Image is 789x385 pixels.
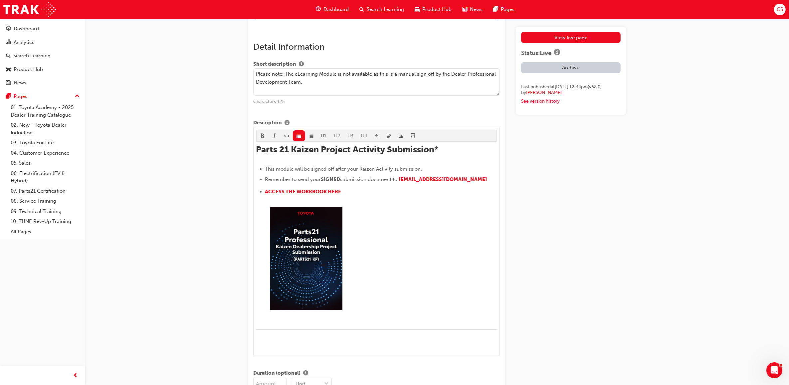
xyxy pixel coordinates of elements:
[367,6,404,13] span: Search Learning
[521,98,560,104] a: See version history
[387,134,391,139] span: link-icon
[554,49,560,57] span: info-icon
[296,60,306,69] button: Show info
[253,369,300,378] span: Duration (optional)
[521,48,621,57] div: Status:
[281,130,293,141] button: format_monospace-icon
[293,130,305,141] button: format_ul-icon
[521,32,621,43] a: View live page
[422,6,452,13] span: Product Hub
[6,67,11,73] span: car-icon
[8,168,82,186] a: 06. Electrification (EV & Hybrid)
[399,176,488,182] a: [EMAIL_ADDRESS][DOMAIN_NAME]
[411,134,416,139] span: video-icon
[526,90,562,95] a: [PERSON_NAME]
[8,148,82,158] a: 04. Customer Experience
[8,138,82,148] a: 03. Toyota For Life
[269,130,281,141] button: format_italic-icon
[407,130,420,141] button: video-icon
[330,130,344,141] button: H2
[374,134,379,139] span: divider-icon
[501,6,514,13] span: Pages
[321,176,340,182] span: SIGNED
[253,60,296,69] span: Short description
[282,119,292,127] button: Show info
[521,90,621,96] div: by
[299,62,304,68] span: info-icon
[6,53,11,59] span: search-icon
[8,196,82,206] a: 08. Service Training
[6,26,11,32] span: guage-icon
[3,63,82,76] a: Product Hub
[409,3,457,16] a: car-iconProduct Hub
[359,5,364,14] span: search-icon
[253,42,500,52] h2: Detail Information
[551,48,563,57] button: Show info
[253,99,285,104] span: Characters: 125
[14,93,27,100] div: Pages
[415,5,420,14] span: car-icon
[3,77,82,89] a: News
[766,362,782,378] iframe: Intercom live chat
[3,2,56,17] img: Trak
[344,130,357,141] button: H3
[493,5,498,14] span: pages-icon
[14,39,34,46] div: Analytics
[285,120,290,126] span: info-icon
[272,134,277,139] span: format_italic-icon
[253,68,500,96] textarea: Please note: The eLearning Module is not available as this is a manual sign off by the Dealer Pro...
[309,134,313,139] span: format_ol-icon
[357,130,371,141] button: H4
[14,66,43,73] div: Product Hub
[8,227,82,237] a: All Pages
[3,36,82,49] a: Analytics
[383,130,395,141] button: link-icon
[310,3,354,16] a: guage-iconDashboard
[395,130,407,141] button: image-icon
[8,158,82,168] a: 05. Sales
[6,40,11,46] span: chart-icon
[777,6,783,13] span: CS
[260,134,265,139] span: format_bold-icon
[371,130,383,141] button: divider-icon
[296,134,301,139] span: format_ul-icon
[3,50,82,62] a: Search Learning
[265,166,422,172] span: This module will be signed off after your Kaizen Activity submission.
[521,84,621,90] div: Last published at [DATE] 12:34pm (v 68 . 0 )
[521,62,621,73] button: Archive
[8,216,82,227] a: 10. TUNE Rev-Up Training
[303,371,308,377] span: info-icon
[300,369,311,378] button: Show info
[285,134,289,139] span: format_monospace-icon
[470,6,483,13] span: News
[323,6,349,13] span: Dashboard
[354,3,409,16] a: search-iconSearch Learning
[488,3,520,16] a: pages-iconPages
[253,119,282,127] span: Description
[3,23,82,35] a: Dashboard
[265,176,321,182] span: Remember to send your
[457,3,488,16] a: news-iconNews
[8,102,82,120] a: 01. Toyota Academy - 2025 Dealer Training Catalogue
[6,80,11,86] span: news-icon
[340,176,399,182] span: submission document to:
[317,130,330,141] button: H1
[3,21,82,90] button: DashboardAnalyticsSearch LearningProduct HubNews
[3,90,82,103] button: Pages
[14,79,26,87] div: News
[13,52,51,60] div: Search Learning
[8,120,82,138] a: 02. New - Toyota Dealer Induction
[257,130,269,141] button: format_bold-icon
[774,4,786,15] button: CS
[265,189,341,195] a: ACCESS THE WORKBOOK HERE
[6,94,11,100] span: pages-icon
[8,186,82,196] a: 07. Parts21 Certification
[305,130,317,141] button: format_ol-icon
[399,134,403,139] span: image-icon
[540,49,551,57] span: Live
[316,5,321,14] span: guage-icon
[73,372,78,380] span: prev-icon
